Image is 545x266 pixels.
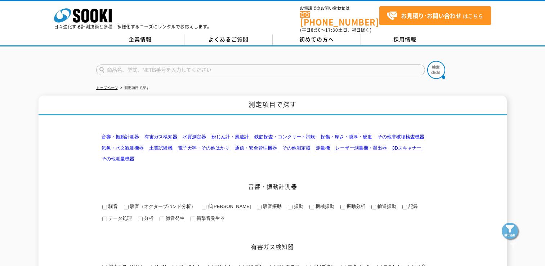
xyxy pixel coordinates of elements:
input: データ処理 [102,217,107,221]
a: 初めての方へ [273,34,361,45]
span: 騒音振動 [262,204,282,209]
a: その他非破壊検査機器 [378,134,424,139]
a: 水質測定器 [183,134,206,139]
span: 騒音 [107,204,118,209]
span: 振動 [292,204,303,209]
a: 通信・安全管理機器 [235,145,277,151]
h1: 測定項目で探す [39,96,507,115]
a: 粉じん計・風速計 [211,134,249,139]
span: 機械振動 [314,204,334,209]
a: 探傷・厚さ・膜厚・硬度 [321,134,372,139]
input: 騒音振動 [257,205,262,209]
a: お見積り･お問い合わせはこちら [379,6,491,25]
input: 商品名、型式、NETIS番号を入力してください [96,65,425,75]
a: レーザー測量機・墨出器 [335,145,387,151]
h2: 有害ガス検知器 [96,243,449,251]
a: 採用情報 [361,34,449,45]
a: その他測量機器 [102,156,134,161]
input: 振動 [288,205,292,209]
input: 雑音発生 [160,217,164,221]
a: 土質試験機 [149,145,173,151]
span: 振動分析 [345,204,365,209]
a: 3Dスキャナー [392,145,422,151]
strong: お見積り･お問い合わせ [401,11,461,20]
a: 企業情報 [96,34,184,45]
input: 機械振動 [309,205,314,209]
a: よくあるご質問 [184,34,273,45]
a: 気象・水文観測機器 [102,145,144,151]
img: btn_search.png [427,61,445,79]
input: 衝撃音発生器 [191,217,195,221]
span: 雑音発生 [164,216,184,221]
input: 低[PERSON_NAME] [202,205,206,209]
a: 鉄筋探査・コンクリート試験 [254,134,315,139]
h2: 音響・振動計測器 [96,183,449,190]
a: 測量機 [316,145,330,151]
span: 記録 [407,204,418,209]
a: 音響・振動計測器 [102,134,139,139]
img: btn_search_fixed.png [502,223,520,241]
input: 輸送振動 [371,205,376,209]
span: 騒音（オクターブバンド分析） [129,204,196,209]
span: 初めての方へ [299,35,334,43]
span: 17:30 [325,27,338,33]
input: 騒音 [102,205,107,209]
span: 低[PERSON_NAME] [206,204,251,209]
span: (平日 ～ 土日、祝日除く) [300,27,371,33]
span: 輸送振動 [376,204,396,209]
a: その他測定器 [282,145,311,151]
a: 電子天秤・その他はかり [178,145,229,151]
input: 分析 [138,217,143,221]
input: 騒音（オクターブバンド分析） [124,205,129,209]
span: はこちら [387,10,483,21]
a: [PHONE_NUMBER] [300,11,379,26]
span: 8:50 [311,27,321,33]
span: 分析 [143,216,153,221]
span: 衝撃音発生器 [195,216,225,221]
span: お電話でのお問い合わせは [300,6,379,10]
input: 振動分析 [340,205,345,209]
input: 記録 [402,205,407,209]
a: トップページ [96,86,118,90]
span: データ処理 [107,216,132,221]
li: 測定項目で探す [119,84,149,92]
p: 日々進化する計測技術と多種・多様化するニーズにレンタルでお応えします。 [54,25,212,29]
a: 有害ガス検知器 [144,134,177,139]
